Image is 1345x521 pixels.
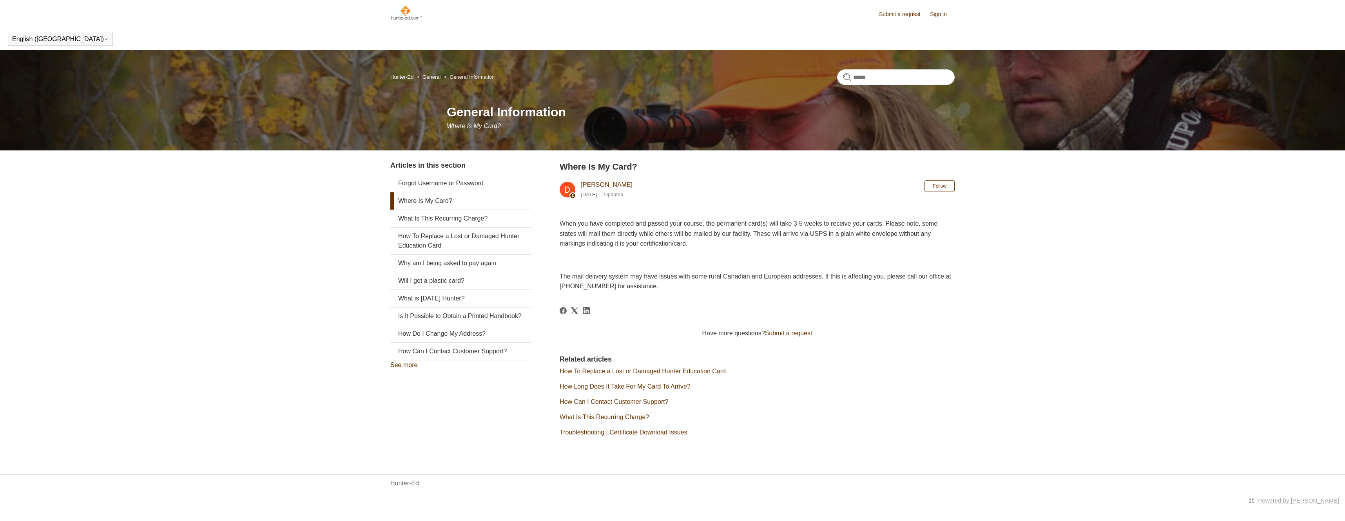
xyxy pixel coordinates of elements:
[390,290,531,307] a: What is [DATE] Hunter?
[390,175,531,192] a: Forgot Username or Password
[415,74,442,80] li: General
[930,10,955,18] a: Sign in
[447,123,501,129] span: Where Is My Card?
[924,180,955,192] button: Follow Article
[450,74,495,80] a: General Information
[390,228,531,254] a: How To Replace a Lost or Damaged Hunter Education Card
[390,362,417,368] a: See more
[422,74,440,80] a: General
[390,255,531,272] a: Why am I being asked to pay again
[583,307,590,314] svg: Share this page on LinkedIn
[390,272,531,289] a: Will I get a plastic card?
[581,192,597,197] time: 03/04/2024, 10:46
[390,161,466,169] span: Articles in this section
[560,307,567,314] svg: Share this page on Facebook
[560,329,955,338] div: Have more questions?
[581,181,633,188] a: [PERSON_NAME]
[560,220,937,247] span: When you have completed and passed your course, the permanent card(s) will take 3-5 weeks to rece...
[765,330,812,336] a: Submit a request
[390,325,531,342] a: How Do I Change My Address?
[447,103,955,121] h1: General Information
[1258,497,1339,504] a: Powered by [PERSON_NAME]
[390,210,531,227] a: What Is This Recurring Charge?
[560,368,726,374] a: How To Replace a Lost or Damaged Hunter Education Card
[837,69,955,85] input: Search
[560,160,955,173] h2: Where Is My Card?
[390,74,413,80] a: Hunter-Ed
[390,74,415,80] li: Hunter-Ed
[560,354,955,365] h2: Related articles
[560,414,649,420] a: What Is This Recurring Charge?
[390,308,531,325] a: Is It Possible to Obtain a Printed Handbook?
[442,74,495,80] li: General Information
[560,273,951,290] span: The mail delivery system may have issues with some rural Canadian and European addresses. If this...
[390,479,419,488] a: Hunter-Ed
[571,307,578,314] svg: Share this page on X Corp
[583,307,590,314] a: LinkedIn
[390,192,531,210] a: Where Is My Card?
[390,343,531,360] a: How Can I Contact Customer Support?
[1294,495,1340,515] div: Chat Support
[560,398,668,405] a: How Can I Contact Customer Support?
[571,307,578,314] a: X Corp
[604,192,623,197] li: Updated
[12,36,109,43] button: English ([GEOGRAPHIC_DATA])
[560,307,567,314] a: Facebook
[560,429,687,436] a: Troubleshooting | Certificate Download Issues
[560,383,691,390] a: How Long Does It Take For My Card To Arrive?
[879,10,928,18] a: Submit a request
[390,5,422,20] img: Hunter-Ed Help Center home page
